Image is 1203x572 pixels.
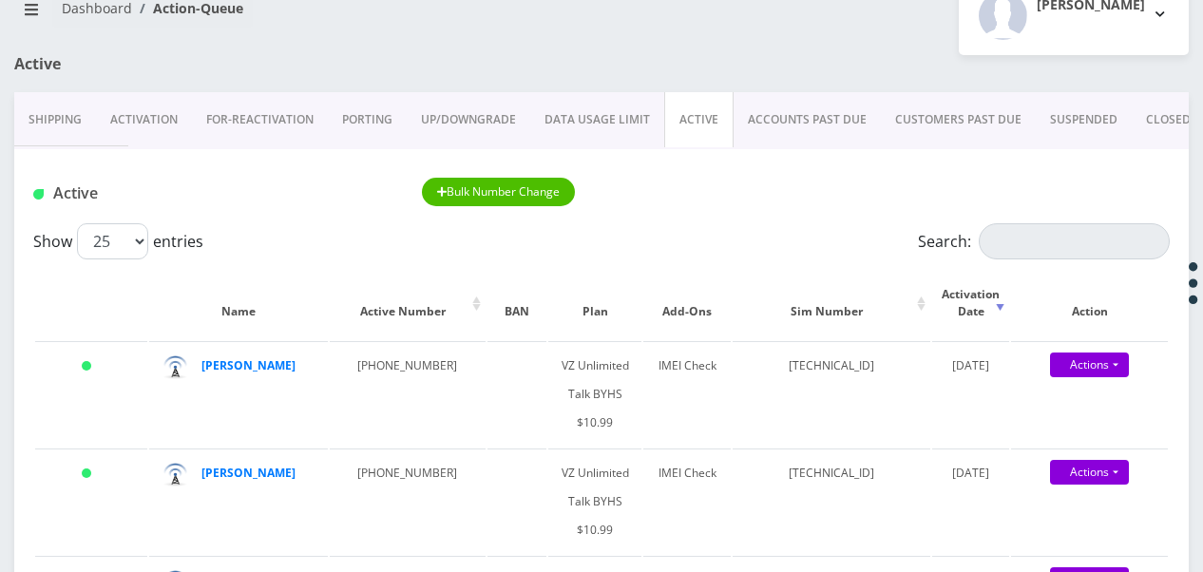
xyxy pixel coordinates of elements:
select: Showentries [77,223,148,259]
th: Activation Date: activate to sort column ascending [932,267,1010,339]
h1: Active [33,184,393,202]
th: Plan [548,267,642,339]
td: VZ Unlimited Talk BYHS $10.99 [548,341,642,447]
h1: Active [14,55,387,73]
th: BAN [487,267,546,339]
a: CUSTOMERS PAST DUE [881,92,1036,147]
a: FOR-REActivation [192,92,328,147]
label: Search: [918,223,1170,259]
label: Show entries [33,223,203,259]
span: [DATE] [952,465,989,481]
th: Action [1011,267,1168,339]
th: Active Number: activate to sort column ascending [330,267,486,339]
img: Active [33,189,44,200]
a: ACCOUNTS PAST DUE [734,92,881,147]
a: PORTING [328,92,407,147]
input: Search: [979,223,1170,259]
th: Sim Number: activate to sort column ascending [733,267,930,339]
a: UP/DOWNGRADE [407,92,530,147]
a: SUSPENDED [1036,92,1132,147]
div: IMEI Check [653,352,721,380]
a: ACTIVE [664,92,734,147]
span: [DATE] [952,357,989,373]
button: Bulk Number Change [422,178,576,206]
a: DATA USAGE LIMIT [530,92,664,147]
a: [PERSON_NAME] [201,357,296,373]
div: IMEI Check [653,459,721,487]
td: [PHONE_NUMBER] [330,341,486,447]
a: Activation [96,92,192,147]
a: Shipping [14,92,96,147]
td: [TECHNICAL_ID] [733,341,930,447]
a: Actions [1050,460,1129,485]
a: Actions [1050,353,1129,377]
th: Name [149,267,328,339]
td: [PHONE_NUMBER] [330,448,486,554]
td: [TECHNICAL_ID] [733,448,930,554]
th: Add-Ons [643,267,731,339]
td: VZ Unlimited Talk BYHS $10.99 [548,448,642,554]
a: [PERSON_NAME] [201,465,296,481]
